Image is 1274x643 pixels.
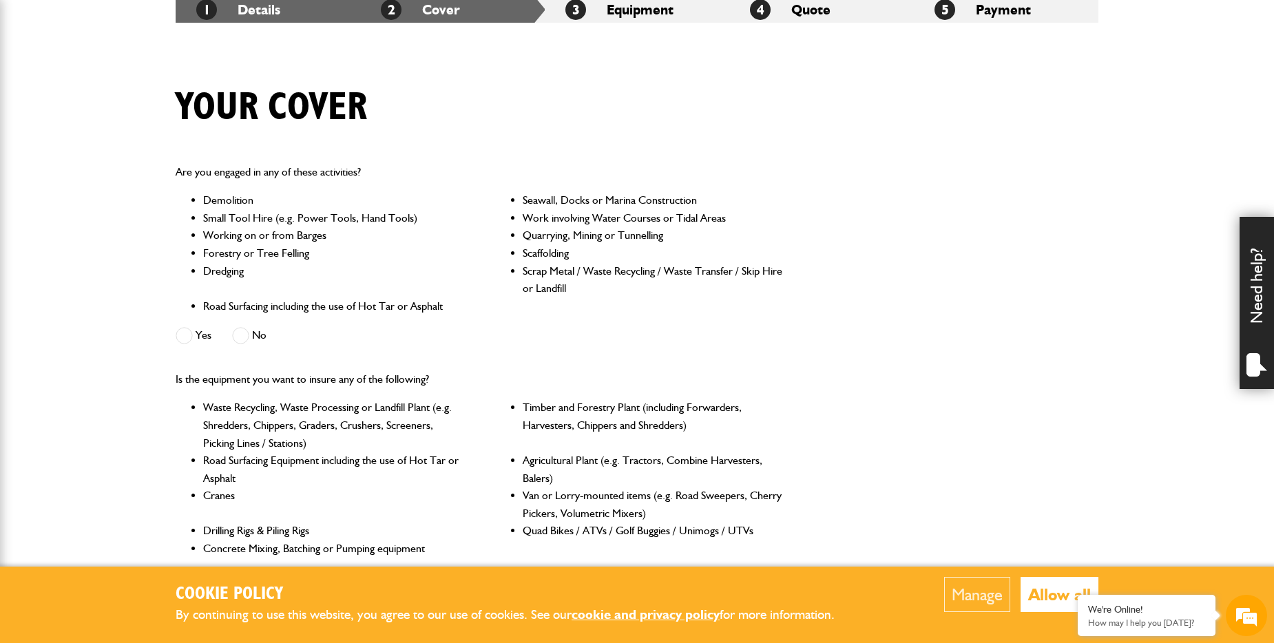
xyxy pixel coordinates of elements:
[203,209,464,227] li: Small Tool Hire (e.g. Power Tools, Hand Tools)
[203,226,464,244] li: Working on or from Barges
[18,249,251,412] textarea: Type your message and hit 'Enter'
[523,452,784,487] li: Agricultural Plant (e.g. Tractors, Combine Harvesters, Balers)
[523,244,784,262] li: Scaffolding
[523,226,784,244] li: Quarrying, Mining or Tunnelling
[18,168,251,198] input: Enter your email address
[196,1,280,18] a: 1Details
[18,209,251,239] input: Enter your phone number
[203,191,464,209] li: Demolition
[944,577,1010,612] button: Manage
[523,262,784,297] li: Scrap Metal / Waste Recycling / Waste Transfer / Skip Hire or Landfill
[176,85,367,131] h1: Your cover
[523,487,784,522] li: Van or Lorry-mounted items (e.g. Road Sweepers, Cherry Pickers, Volumetric Mixers)
[23,76,58,96] img: d_20077148190_company_1631870298795_20077148190
[203,262,464,297] li: Dredging
[1021,577,1098,612] button: Allow all
[176,584,857,605] h2: Cookie Policy
[1088,604,1205,615] div: We're Online!
[523,522,784,540] li: Quad Bikes / ATVs / Golf Buggies / Unimogs / UTVs
[18,127,251,158] input: Enter your last name
[203,522,464,540] li: Drilling Rigs & Piling Rigs
[1088,618,1205,628] p: How may I help you today?
[176,327,211,344] label: Yes
[176,370,784,388] p: Is the equipment you want to insure any of the following?
[232,327,267,344] label: No
[176,604,857,626] p: By continuing to use this website, you agree to our use of cookies. See our for more information.
[203,244,464,262] li: Forestry or Tree Felling
[523,191,784,209] li: Seawall, Docks or Marina Construction
[523,399,784,452] li: Timber and Forestry Plant (including Forwarders, Harvesters, Chippers and Shredders)
[176,163,784,181] p: Are you engaged in any of these activities?
[203,452,464,487] li: Road Surfacing Equipment including the use of Hot Tar or Asphalt
[72,77,231,95] div: Chat with us now
[226,7,259,40] div: Minimize live chat window
[1240,217,1274,389] div: Need help?
[203,297,464,315] li: Road Surfacing including the use of Hot Tar or Asphalt
[203,399,464,452] li: Waste Recycling, Waste Processing or Landfill Plant (e.g. Shredders, Chippers, Graders, Crushers,...
[523,209,784,227] li: Work involving Water Courses or Tidal Areas
[203,487,464,522] li: Cranes
[203,540,464,558] li: Concrete Mixing, Batching or Pumping equipment
[187,424,250,443] em: Start Chat
[572,607,720,622] a: cookie and privacy policy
